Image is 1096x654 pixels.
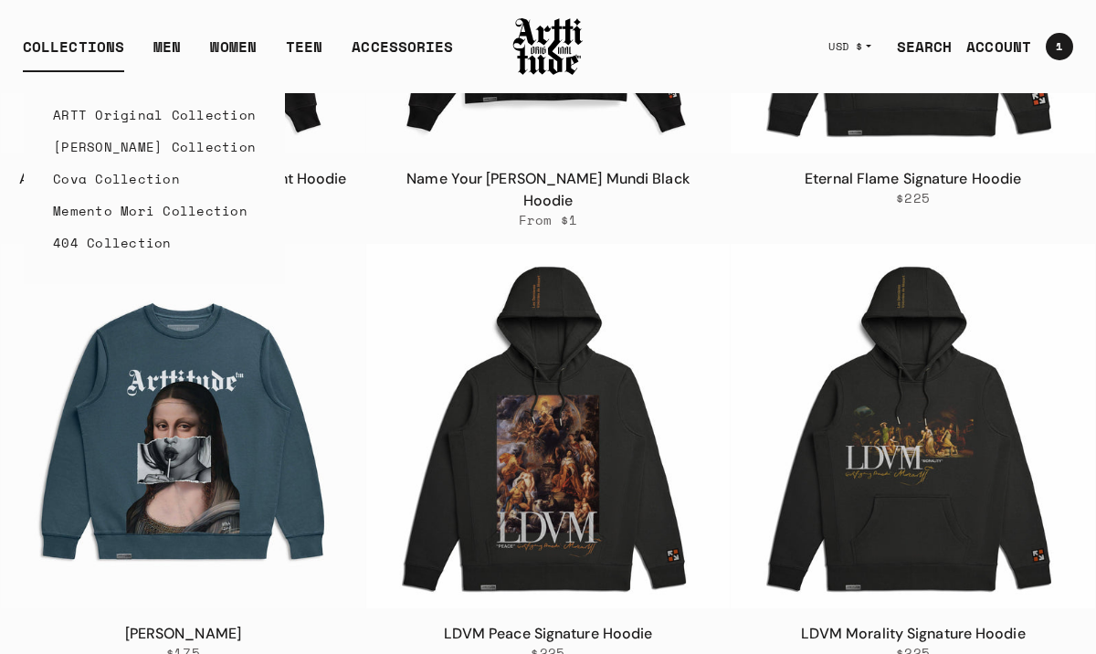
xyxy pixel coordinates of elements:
span: $225 [896,190,930,206]
img: Arttitude [511,16,585,78]
span: From $1 [519,212,578,228]
a: WOMEN [210,36,257,72]
a: Name Your [PERSON_NAME] Mundi Black Hoodie [406,169,690,210]
span: USD $ [828,39,863,54]
a: ACCOUNT [952,28,1031,65]
a: Open cart [1031,26,1073,68]
button: USD $ [817,26,882,67]
a: [PERSON_NAME] [125,624,241,643]
img: LDVM Peace Signature Hoodie [366,244,731,608]
a: ARTT Original Collection [53,99,256,131]
a: SEARCH [882,28,953,65]
a: LDVM Morality Signature HoodieLDVM Morality Signature Hoodie [731,244,1095,608]
a: 404 Collection [53,227,256,258]
div: COLLECTIONS [23,36,124,72]
a: LDVM Peace Signature HoodieLDVM Peace Signature Hoodie [366,244,731,608]
span: 1 [1056,41,1062,52]
a: MEN [153,36,181,72]
a: TEEN [286,36,322,72]
a: LDVM Peace Signature Hoodie [444,624,653,643]
a: Eternal Flame Signature Hoodie [805,169,1021,188]
a: ArtMalgame Carholvaggio Heavyweight Hoodie [19,169,346,188]
img: Mona Lisa Terry Crewneck [1,244,365,608]
a: Memento Mori Collection [53,195,256,227]
a: LDVM Morality Signature Hoodie [801,624,1026,643]
ul: Main navigation [8,36,468,72]
img: LDVM Morality Signature Hoodie [731,244,1095,608]
div: ACCESSORIES [352,36,453,72]
a: Cova Collection [53,163,256,195]
a: Mona Lisa Terry CrewneckMona Lisa Terry Crewneck [1,244,365,608]
a: [PERSON_NAME] Collection [53,131,256,163]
